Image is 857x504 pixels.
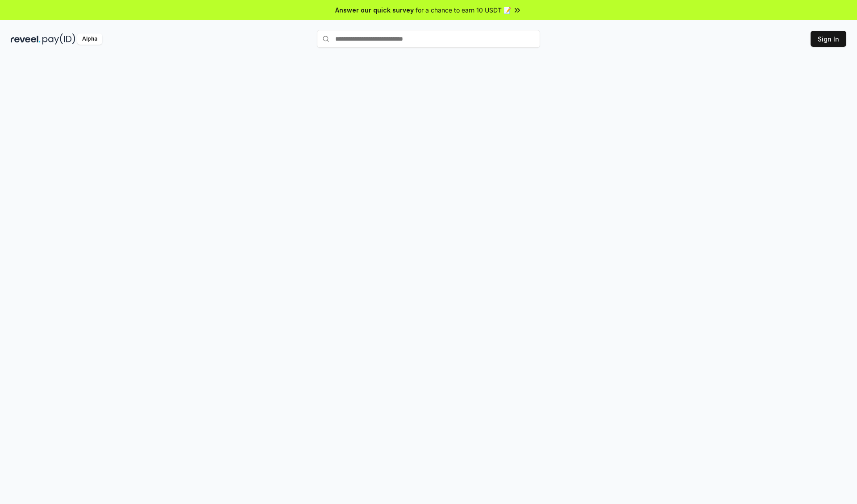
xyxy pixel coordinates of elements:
button: Sign In [811,31,846,47]
span: for a chance to earn 10 USDT 📝 [416,5,511,15]
div: Alpha [77,33,102,45]
img: pay_id [42,33,75,45]
span: Answer our quick survey [335,5,414,15]
img: reveel_dark [11,33,41,45]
